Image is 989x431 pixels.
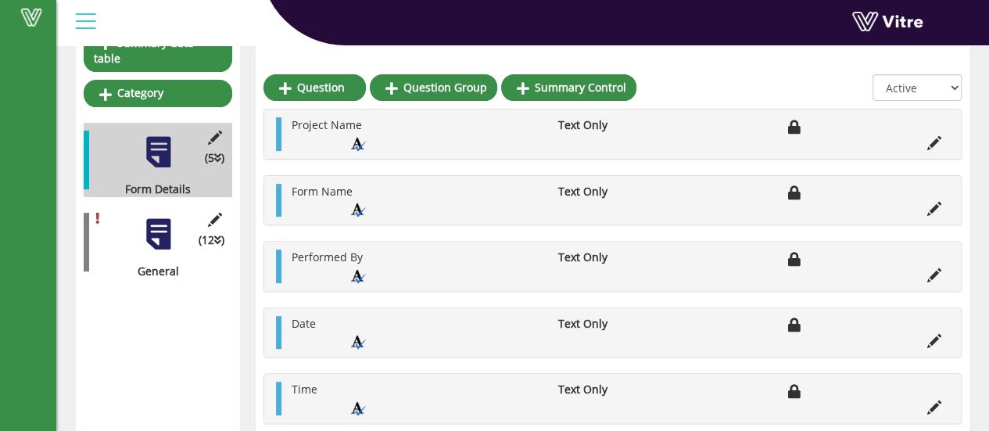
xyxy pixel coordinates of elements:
a: Question Group [370,74,497,101]
span: Form Name [292,184,353,199]
span: Project Name [292,117,362,132]
li: Text Only [550,316,650,332]
li: Text Only [550,250,650,265]
div: Form Details [84,181,220,197]
span: Time [292,382,317,397]
a: Summary data table [84,30,232,72]
a: Question [263,74,366,101]
span: (12 ) [199,232,224,248]
span: Performed By [292,250,363,264]
li: Text Only [550,382,650,397]
span: (5 ) [205,150,224,166]
li: Text Only [550,117,650,133]
a: Category [84,80,232,106]
div: General [84,264,220,279]
span: Date [292,316,316,331]
a: Summary Control [501,74,636,101]
li: Text Only [550,184,650,199]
